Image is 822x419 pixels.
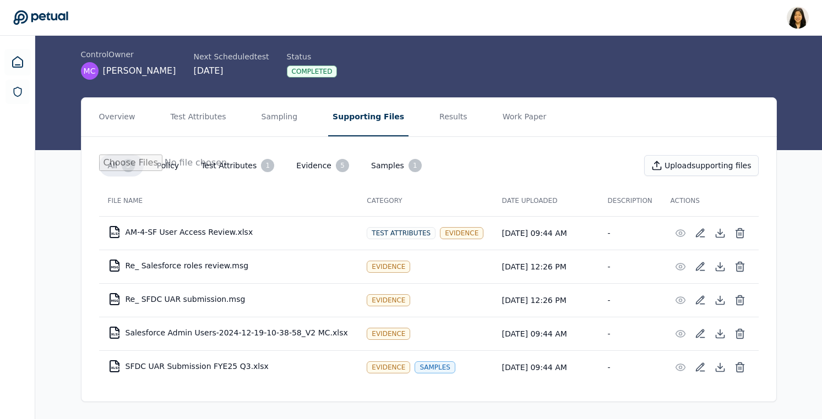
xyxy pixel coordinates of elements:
[493,250,599,283] td: [DATE] 12:26 PM
[103,64,176,78] span: [PERSON_NAME]
[261,159,274,172] div: 1
[192,155,283,177] button: Test Attributes1
[111,366,120,370] div: XLSX
[498,98,551,136] button: Work Paper
[99,219,358,245] td: AM-4-SF User Access Review.xlsx
[6,80,30,104] a: SOC 1 Reports
[690,290,710,310] button: Add/Edit Description
[710,290,730,310] button: Download File
[671,257,690,277] button: Preview File (hover for quick preview, click for full view)
[95,98,140,136] button: Overview
[166,98,230,136] button: Test Attributes
[730,257,750,277] button: Delete File
[671,357,690,377] button: Preview File (hover for quick preview, click for full view)
[415,361,455,373] div: Samples
[493,216,599,250] td: [DATE] 09:44 AM
[690,324,710,344] button: Add/Edit Description
[367,261,410,273] div: Evidence
[111,299,119,302] div: MSG
[671,223,690,243] button: Preview File (hover for quick preview, click for full view)
[690,223,710,243] button: Add/Edit Description
[690,257,710,277] button: Add/Edit Description
[599,350,662,384] td: -
[710,257,730,277] button: Download File
[710,324,730,344] button: Download File
[367,294,410,306] div: Evidence
[367,227,436,239] div: Test Attributes
[671,324,690,344] button: Preview File (hover for quick preview, click for full view)
[493,283,599,317] td: [DATE] 12:26 PM
[493,317,599,350] td: [DATE] 09:44 AM
[287,155,358,177] button: Evidence5
[367,361,410,373] div: Evidence
[710,223,730,243] button: Download File
[730,223,750,243] button: Delete File
[493,350,599,384] td: [DATE] 09:44 AM
[710,357,730,377] button: Download File
[99,286,358,312] td: Re_ SFDC UAR submission.msg
[599,185,662,216] th: Description
[730,357,750,377] button: Delete File
[493,185,599,216] th: Date Uploaded
[81,98,776,136] nav: Tabs
[148,156,188,175] button: Policy
[440,227,483,239] div: Evidence
[671,290,690,310] button: Preview File (hover for quick preview, click for full view)
[193,51,269,62] div: Next Scheduled test
[99,155,144,177] button: All5
[599,283,662,317] td: -
[99,319,358,346] td: Salesforce Admin Users-2024-12-19-10-38-58_V2 MC.xlsx
[435,98,472,136] button: Results
[99,252,358,279] td: Re_ Salesforce roles review.msg
[599,250,662,283] td: -
[4,49,31,75] a: Dashboard
[257,98,302,136] button: Sampling
[111,232,120,235] div: XLSX
[111,333,120,336] div: XLSX
[690,357,710,377] button: Add/Edit Description
[84,65,96,76] span: MC
[599,216,662,250] td: -
[662,185,759,216] th: Actions
[287,65,337,78] div: Completed
[287,51,337,62] div: Status
[122,159,135,172] div: 5
[111,266,119,269] div: MSG
[367,328,410,340] div: Evidence
[787,7,809,29] img: Renee Park
[99,353,358,379] td: SFDC UAR Submission FYE25 Q3.xlsx
[362,155,431,177] button: Samples1
[81,49,176,60] div: control Owner
[336,159,349,172] div: 5
[358,185,493,216] th: Category
[730,290,750,310] button: Delete File
[99,185,358,216] th: File Name
[193,64,269,78] div: [DATE]
[599,317,662,350] td: -
[13,10,68,25] a: Go to Dashboard
[409,159,422,172] div: 1
[730,324,750,344] button: Delete File
[644,155,759,176] button: Uploadsupporting files
[328,98,409,136] button: Supporting Files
